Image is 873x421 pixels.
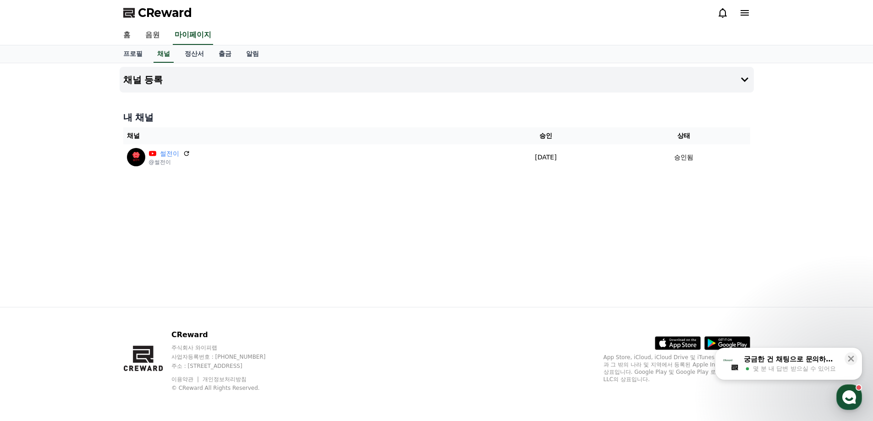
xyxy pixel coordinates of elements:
[160,149,179,159] a: 썰전이
[478,153,615,162] p: [DATE]
[618,127,750,144] th: 상태
[123,127,474,144] th: 채널
[123,75,163,85] h4: 채널 등록
[127,148,145,166] img: 썰전이
[674,153,693,162] p: 승인됨
[120,67,754,93] button: 채널 등록
[123,111,750,124] h4: 내 채널
[138,26,167,45] a: 음원
[154,45,174,63] a: 채널
[171,344,283,351] p: 주식회사 와이피랩
[177,45,211,63] a: 정산서
[116,26,138,45] a: 홈
[171,353,283,361] p: 사업자등록번호 : [PHONE_NUMBER]
[604,354,750,383] p: App Store, iCloud, iCloud Drive 및 iTunes Store는 미국과 그 밖의 나라 및 지역에서 등록된 Apple Inc.의 서비스 상표입니다. Goo...
[116,45,150,63] a: 프로필
[211,45,239,63] a: 출금
[123,5,192,20] a: CReward
[149,159,190,166] p: @썰전이
[171,362,283,370] p: 주소 : [STREET_ADDRESS]
[171,376,200,383] a: 이용약관
[138,5,192,20] span: CReward
[171,329,283,340] p: CReward
[171,384,283,392] p: © CReward All Rights Reserved.
[474,127,618,144] th: 승인
[173,26,213,45] a: 마이페이지
[239,45,266,63] a: 알림
[203,376,247,383] a: 개인정보처리방침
